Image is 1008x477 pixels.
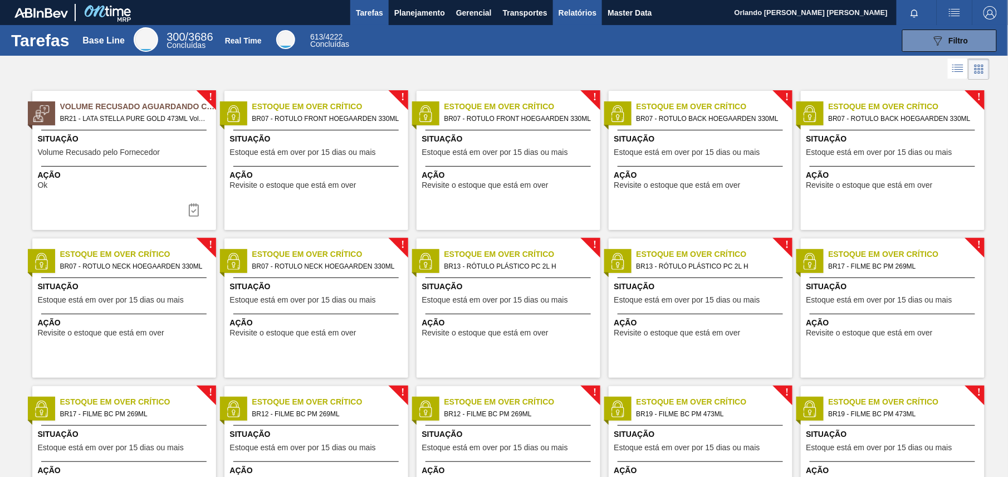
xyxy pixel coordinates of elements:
img: TNhmsLtSVTkK8tSr43FrP2fwEKptu5GPRR3wAAAABJRU5ErkJggg== [14,8,68,18]
span: BR07 - ROTULO FRONT HOEGAARDEN 330ML [444,113,591,125]
img: status [225,105,242,122]
span: Estoque em Over Crítico [637,396,792,408]
span: Planejamento [394,6,445,20]
span: BR17 - FILME BC PM 269ML [829,260,976,272]
img: status [609,401,626,417]
span: Filtro [949,36,968,45]
span: Ação [38,169,213,181]
span: 613 [310,32,323,41]
span: ! [401,93,404,101]
span: Ação [38,317,213,329]
span: Revisite o estoque que está em over [614,329,741,337]
span: Situação [806,429,982,440]
span: ! [401,388,404,397]
span: Estoque em Over Crítico [60,396,216,408]
span: Estoque está em over por 15 dias ou mais [38,296,184,304]
span: Volume Recusado pelo Fornecedor [38,148,160,157]
span: Ação [422,169,598,181]
div: Base Line [167,32,213,49]
span: Revisite o estoque que está em over [230,329,356,337]
span: Ação [422,465,598,476]
span: Situação [422,429,598,440]
span: Estoque em Over Crítico [444,396,600,408]
img: status [417,401,434,417]
span: Estoque está em over por 15 dias ou mais [806,296,952,304]
span: ! [209,241,212,249]
span: Situação [38,281,213,293]
span: Situação [806,133,982,145]
button: icon-task-complete [180,199,207,221]
span: ! [977,93,981,101]
span: BR07 - ROTULO NECK HOEGAARDEN 330ML [252,260,399,272]
img: status [609,105,626,122]
span: Estoque em Over Crítico [444,101,600,113]
div: Base Line [134,27,158,52]
span: BR13 - RÓTULO PLÁSTICO PC 2L H [444,260,591,272]
img: status [225,401,242,417]
span: Ação [614,465,790,476]
span: Situação [422,281,598,293]
span: ! [977,388,981,397]
span: Situação [230,133,405,145]
span: ! [209,93,212,101]
img: status [33,253,50,270]
span: Situação [614,133,790,145]
span: BR07 - ROTULO BACK HOEGAARDEN 330ML [637,113,784,125]
img: status [33,401,50,417]
img: status [417,105,434,122]
span: Master Data [608,6,652,20]
span: Estoque em Over Crítico [60,249,216,260]
span: BR12 - FILME BC PM 269ML [444,408,591,420]
span: Ação [806,465,982,476]
span: Revisite o estoque que está em over [38,329,164,337]
span: Ação [806,169,982,181]
span: Ação [38,465,213,476]
span: BR19 - FILME BC PM 473ML [637,408,784,420]
button: Notificações [897,5,932,21]
span: Revisite o estoque que está em over [230,181,356,189]
span: ! [593,93,596,101]
span: Estoque em Over Crítico [829,396,985,408]
span: Estoque está em over por 15 dias ou mais [422,148,568,157]
span: Revisite o estoque que está em over [422,181,549,189]
span: ! [785,93,789,101]
span: Estoque está em over por 15 dias ou mais [614,148,760,157]
span: Estoque em Over Crítico [829,101,985,113]
span: ! [593,241,596,249]
span: Estoque em Over Crítico [444,249,600,260]
img: status [33,105,50,122]
div: Real Time [276,30,295,49]
div: Completar tarefa: 29826852 [180,199,207,221]
span: Situação [38,429,213,440]
span: / 4222 [310,32,342,41]
span: Ok [38,181,48,189]
span: Revisite o estoque que está em over [806,181,933,189]
span: Estoque em Over Crítico [252,101,408,113]
span: BR07 - ROTULO NECK HOEGAARDEN 330ML [60,260,207,272]
span: BR07 - ROTULO FRONT HOEGAARDEN 330ML [252,113,399,125]
img: icon-task-complete [187,203,200,217]
img: status [801,401,818,417]
span: Concluídas [310,40,349,48]
span: Revisite o estoque que está em over [806,329,933,337]
span: Ação [230,465,405,476]
span: Gerencial [456,6,492,20]
span: Revisite o estoque que está em over [614,181,741,189]
span: Tarefas [356,6,383,20]
span: Estoque em Over Crítico [637,101,792,113]
span: Situação [230,429,405,440]
span: ! [401,241,404,249]
div: Visão em Cards [968,59,990,80]
span: Estoque está em over por 15 dias ou mais [806,444,952,452]
span: Estoque está em over por 15 dias ou mais [422,296,568,304]
span: ! [209,388,212,397]
span: BR21 - LATA STELLA PURE GOLD 473ML Volume - 617323 [60,113,207,125]
span: Estoque está em over por 15 dias ou mais [614,296,760,304]
img: userActions [948,6,961,20]
span: ! [593,388,596,397]
span: Situação [38,133,213,145]
span: Estoque em Over Crítico [829,249,985,260]
div: Visão em Lista [948,59,968,80]
div: Real Time [225,36,262,45]
span: Estoque em Over Crítico [252,249,408,260]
